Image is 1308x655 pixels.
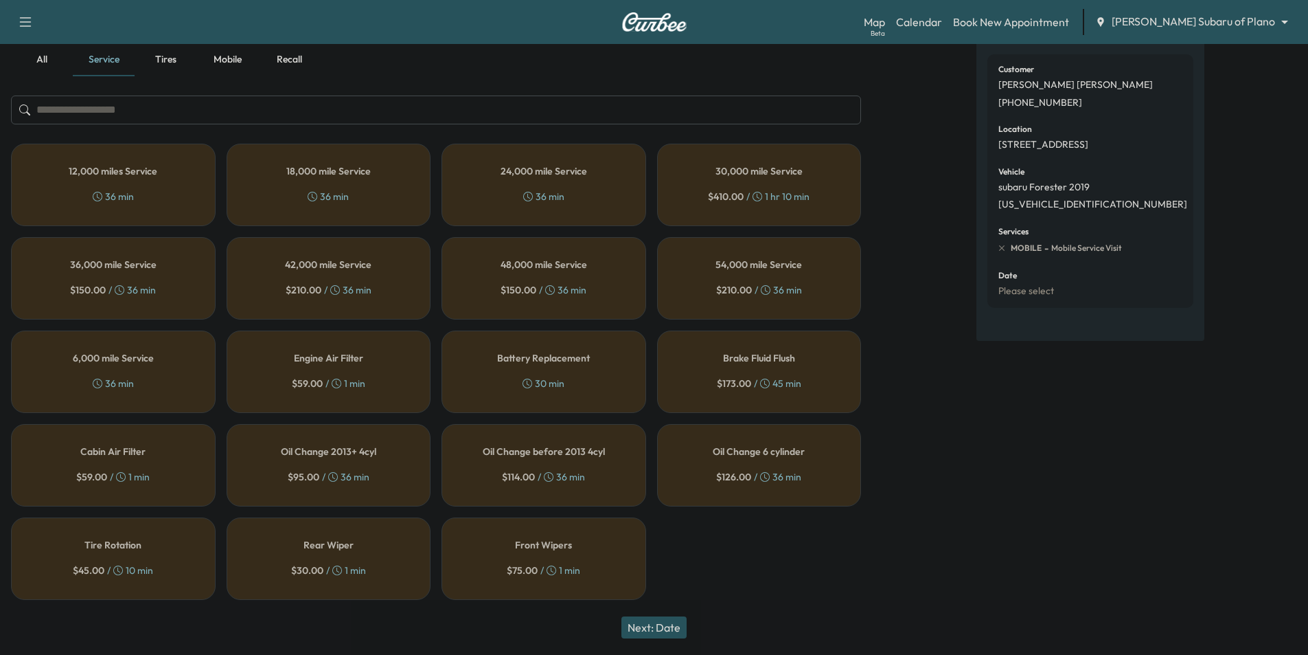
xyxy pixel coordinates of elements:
[497,353,590,363] h5: Battery Replacement
[716,470,751,484] span: $ 126.00
[1048,243,1122,254] span: Mobile Service Visit
[501,260,587,269] h5: 48,000 mile Service
[76,470,107,484] span: $ 59.00
[998,97,1082,109] p: [PHONE_NUMBER]
[281,447,376,456] h5: Oil Change 2013+ 4cyl
[998,65,1034,74] h6: Customer
[953,14,1069,30] a: Book New Appointment
[93,190,134,203] div: 36 min
[723,353,795,363] h5: Brake Fluid Flush
[717,377,751,390] span: $ 173.00
[1042,241,1048,255] span: -
[258,43,320,76] button: Recall
[288,470,319,484] span: $ 95.00
[73,43,135,76] button: Service
[135,43,196,76] button: Tires
[84,540,141,550] h5: Tire Rotation
[308,190,349,203] div: 36 min
[73,564,104,577] span: $ 45.00
[69,166,157,176] h5: 12,000 miles Service
[285,260,371,269] h5: 42,000 mile Service
[998,227,1029,236] h6: Services
[523,190,564,203] div: 36 min
[196,43,258,76] button: Mobile
[998,285,1054,298] p: Please select
[501,166,587,176] h5: 24,000 mile Service
[998,168,1024,176] h6: Vehicle
[998,271,1017,280] h6: Date
[998,139,1088,151] p: [STREET_ADDRESS]
[708,190,744,203] span: $ 410.00
[70,283,106,297] span: $ 150.00
[501,283,586,297] div: / 36 min
[73,564,153,577] div: / 10 min
[1011,243,1042,254] span: MOBILE
[507,564,538,577] span: $ 75.00
[715,260,802,269] h5: 54,000 mile Service
[502,470,585,484] div: / 36 min
[717,377,801,390] div: / 45 min
[716,283,752,297] span: $ 210.00
[11,43,861,76] div: basic tabs example
[483,447,605,456] h5: Oil Change before 2013 4cyl
[523,377,564,390] div: 30 min
[998,125,1032,133] h6: Location
[286,283,321,297] span: $ 210.00
[998,79,1153,91] p: [PERSON_NAME] [PERSON_NAME]
[292,377,365,390] div: / 1 min
[80,447,146,456] h5: Cabin Air Filter
[621,12,687,32] img: Curbee Logo
[502,470,535,484] span: $ 114.00
[288,470,369,484] div: / 36 min
[621,617,687,639] button: Next: Date
[70,283,156,297] div: / 36 min
[864,14,885,30] a: MapBeta
[713,447,805,456] h5: Oil Change 6 cylinder
[998,181,1090,194] p: subaru Forester 2019
[292,377,323,390] span: $ 59.00
[715,166,803,176] h5: 30,000 mile Service
[716,283,802,297] div: / 36 min
[515,540,572,550] h5: Front Wipers
[871,28,885,38] div: Beta
[294,353,363,363] h5: Engine Air Filter
[11,43,73,76] button: all
[1112,14,1275,30] span: [PERSON_NAME] Subaru of Plano
[291,564,366,577] div: / 1 min
[291,564,323,577] span: $ 30.00
[716,470,801,484] div: / 36 min
[76,470,150,484] div: / 1 min
[286,166,371,176] h5: 18,000 mile Service
[286,283,371,297] div: / 36 min
[70,260,157,269] h5: 36,000 mile Service
[93,377,134,390] div: 36 min
[998,199,1187,211] p: [US_VEHICLE_IDENTIFICATION_NUMBER]
[507,564,580,577] div: / 1 min
[501,283,536,297] span: $ 150.00
[73,353,154,363] h5: 6,000 mile Service
[303,540,354,550] h5: Rear Wiper
[708,190,810,203] div: / 1 hr 10 min
[896,14,942,30] a: Calendar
